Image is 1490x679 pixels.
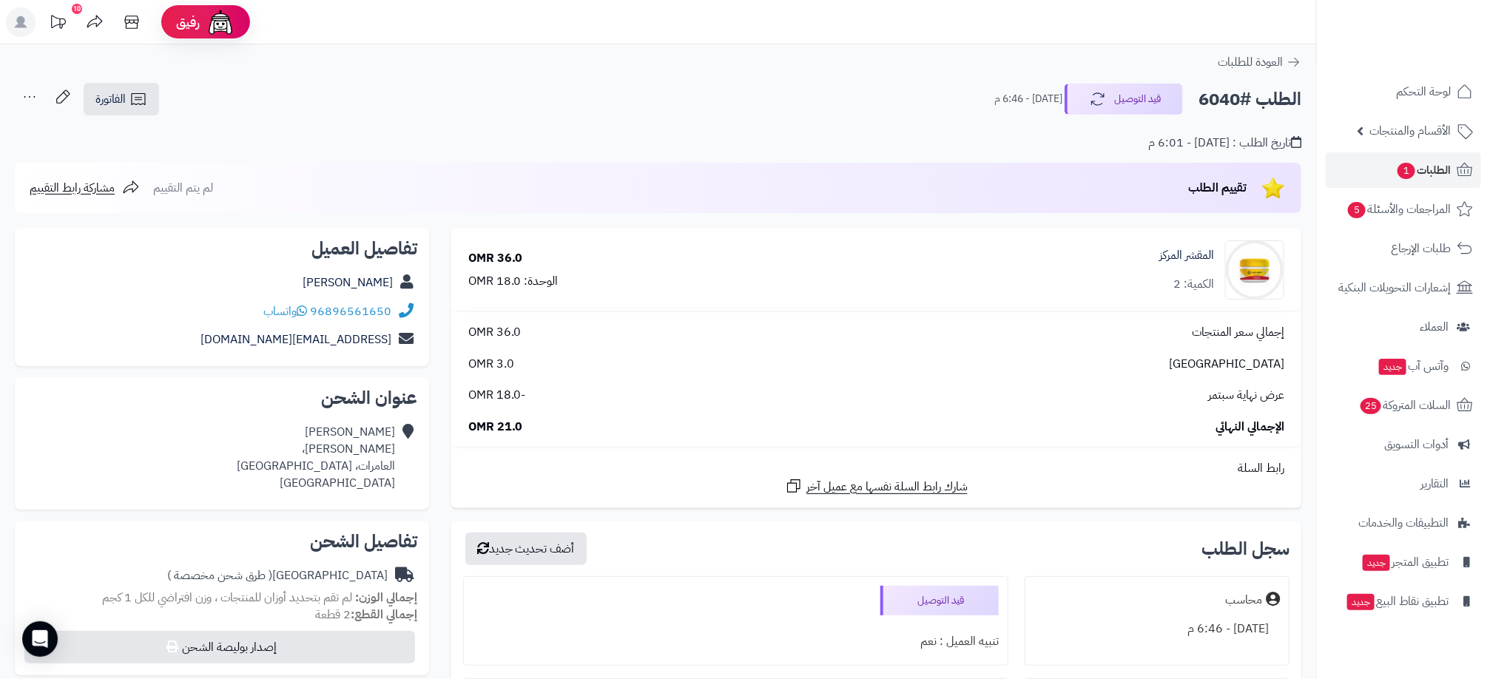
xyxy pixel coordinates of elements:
[355,589,417,607] strong: إجمالي الوزن:
[27,389,417,407] h2: عنوان الشحن
[1361,552,1449,572] span: تطبيق المتجر
[39,7,76,41] a: تحديثات المنصة
[1420,317,1449,337] span: العملاء
[167,567,272,584] span: ( طرق شحن مخصصة )
[1326,192,1481,227] a: المراجعات والأسئلة5
[785,477,968,496] a: شارك رابط السلة نفسها مع عميل آخر
[1169,356,1284,373] span: [GEOGRAPHIC_DATA]
[1396,81,1451,102] span: لوحة التحكم
[1326,544,1481,580] a: تطبيق المتجرجديد
[1420,473,1449,494] span: التقارير
[24,631,415,663] button: إصدار بوليصة الشحن
[1226,240,1284,300] img: 1739575568-cm5h90uvo0xar01klg5zoc1bm__D8_A7_D9_84_D9_85_D9_82_D8_B4_D8_B1__D8_A7_D9_84_D9_85_D8_B...
[1159,247,1214,264] a: المقشر المركز
[351,606,417,624] strong: إجمالي القطع:
[1326,348,1481,384] a: وآتس آبجديد
[22,621,58,657] div: Open Intercom Messenger
[1361,398,1381,414] span: 25
[465,533,587,565] button: أضف تحديث جديد
[1208,387,1284,404] span: عرض نهاية سبتمر
[1326,74,1481,109] a: لوحة التحكم
[176,13,200,31] span: رفيق
[468,387,526,404] span: -18.0 OMR
[153,179,213,197] span: لم يتم التقييم
[1326,231,1481,266] a: طلبات الإرجاع
[27,533,417,550] h2: تفاصيل الشحن
[1173,276,1214,293] div: الكمية: 2
[468,419,523,436] span: 21.0 OMR
[1201,540,1290,558] h3: سجل الطلب
[1348,202,1366,218] span: 5
[1338,277,1451,298] span: إشعارات التحويلات البنكية
[1347,594,1375,610] span: جديد
[30,179,115,197] span: مشاركة رابط التقييم
[95,90,126,108] span: الفاتورة
[1359,395,1451,416] span: السلات المتروكة
[880,586,999,615] div: قيد التوصيل
[1225,592,1262,609] div: محاسب
[1218,53,1301,71] a: العودة للطلبات
[1398,163,1415,179] span: 1
[1192,324,1284,341] span: إجمالي سعر المنتجات
[1326,270,1481,305] a: إشعارات التحويلات البنكية
[315,606,417,624] small: 2 قطعة
[1034,615,1280,643] div: [DATE] - 6:46 م
[27,240,417,257] h2: تفاصيل العميل
[206,7,235,37] img: ai-face.png
[84,83,159,115] a: الفاتورة
[1378,356,1449,376] span: وآتس آب
[1389,41,1476,72] img: logo-2.png
[457,460,1295,477] div: رابط السلة
[468,324,522,341] span: 36.0 OMR
[1363,555,1390,571] span: جديد
[1326,466,1481,501] a: التقارير
[1148,135,1301,152] div: تاريخ الطلب : [DATE] - 6:01 م
[1346,591,1449,612] span: تطبيق نقاط البيع
[200,331,391,348] a: [EMAIL_ADDRESS][DOMAIN_NAME]
[263,303,307,320] a: واتساب
[1199,84,1301,115] h2: الطلب #6040
[1346,199,1451,220] span: المراجعات والأسئلة
[1391,238,1451,259] span: طلبات الإرجاع
[102,589,352,607] span: لم تقم بتحديد أوزان للمنتجات ، وزن افتراضي للكل 1 كجم
[1065,84,1183,115] button: قيد التوصيل
[310,303,391,320] a: 96896561650
[1384,434,1449,455] span: أدوات التسويق
[303,274,393,291] a: [PERSON_NAME]
[1326,427,1481,462] a: أدوات التسويق
[468,250,523,267] div: 36.0 OMR
[994,92,1062,107] small: [DATE] - 6:46 م
[806,479,968,496] span: شارك رابط السلة نفسها مع عميل آخر
[30,179,140,197] a: مشاركة رابط التقييم
[1326,309,1481,345] a: العملاء
[1326,584,1481,619] a: تطبيق نقاط البيعجديد
[72,4,82,14] div: 10
[1188,179,1247,197] span: تقييم الطلب
[1358,513,1449,533] span: التطبيقات والخدمات
[1218,53,1283,71] span: العودة للطلبات
[1326,388,1481,423] a: السلات المتروكة25
[167,567,388,584] div: [GEOGRAPHIC_DATA]
[1326,152,1481,188] a: الطلبات1
[1396,160,1451,180] span: الطلبات
[468,273,559,290] div: الوحدة: 18.0 OMR
[237,424,395,491] div: [PERSON_NAME] [PERSON_NAME]، العامرات، [GEOGRAPHIC_DATA] [GEOGRAPHIC_DATA]
[473,627,999,656] div: تنبيه العميل : نعم
[1369,121,1451,141] span: الأقسام والمنتجات
[1379,359,1406,375] span: جديد
[468,356,514,373] span: 3.0 OMR
[1216,419,1284,436] span: الإجمالي النهائي
[1326,505,1481,541] a: التطبيقات والخدمات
